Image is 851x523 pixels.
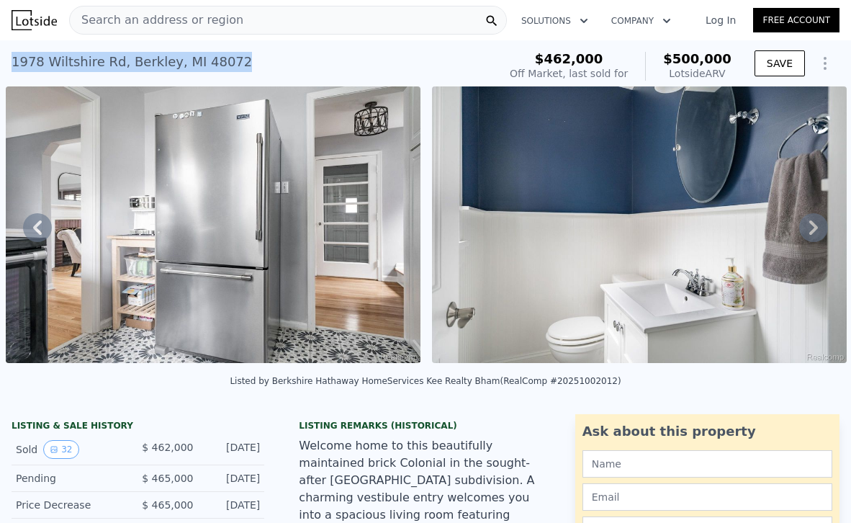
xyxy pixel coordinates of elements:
[43,440,78,459] button: View historical data
[663,51,731,66] span: $500,000
[535,51,603,66] span: $462,000
[142,473,193,484] span: $ 465,000
[12,10,57,30] img: Lotside
[16,498,127,512] div: Price Decrease
[582,421,832,442] div: Ask about this property
[12,420,264,434] div: LISTING & SALE HISTORY
[600,8,683,34] button: Company
[70,12,243,29] span: Search an address or region
[510,66,628,81] div: Off Market, last sold for
[432,86,847,363] img: Sale: 139698016 Parcel: 60267178
[755,50,805,76] button: SAVE
[582,450,832,478] input: Name
[16,471,127,486] div: Pending
[510,8,600,34] button: Solutions
[663,66,731,81] div: Lotside ARV
[688,13,753,27] a: Log In
[204,440,260,459] div: [DATE]
[16,440,127,459] div: Sold
[204,498,260,512] div: [DATE]
[204,471,260,486] div: [DATE]
[6,86,420,363] img: Sale: 139698016 Parcel: 60267178
[582,483,832,511] input: Email
[299,420,551,432] div: Listing Remarks (Historical)
[811,49,839,78] button: Show Options
[753,8,839,32] a: Free Account
[230,376,621,386] div: Listed by Berkshire Hathaway HomeServices Kee Realty Bham (RealComp #20251002012)
[12,52,252,72] div: 1978 Wiltshire Rd , Berkley , MI 48072
[142,442,193,453] span: $ 462,000
[142,499,193,511] span: $ 465,000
